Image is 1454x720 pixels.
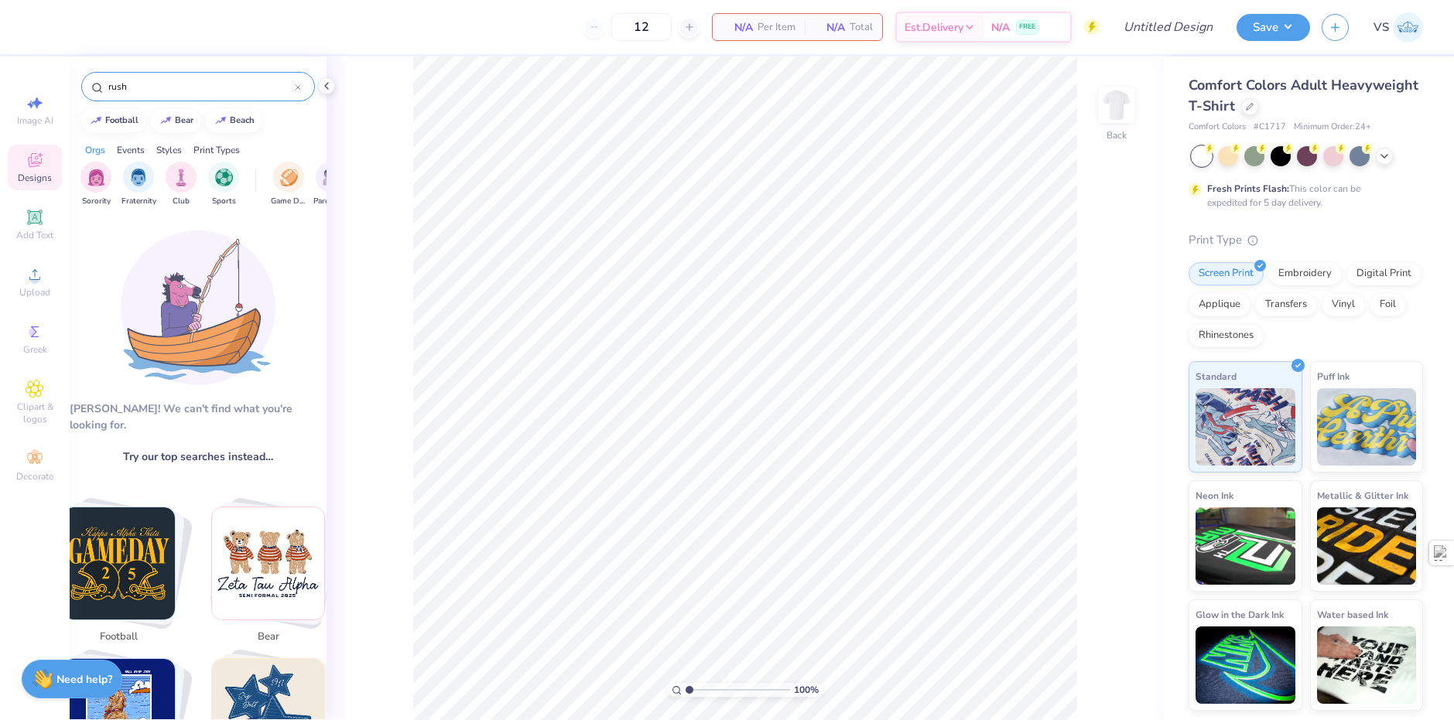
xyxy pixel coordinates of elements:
[123,449,273,465] span: Try our top searches instead…
[53,507,194,650] button: Stack Card Button football
[1111,12,1225,43] input: Untitled Design
[1374,12,1423,43] a: VS
[208,162,239,207] button: filter button
[323,169,340,186] img: Parent's Weekend Image
[70,401,327,433] div: [PERSON_NAME]! We can't find what you're looking for.
[193,143,240,157] div: Print Types
[1107,128,1127,142] div: Back
[1268,262,1342,285] div: Embroidery
[1294,121,1371,134] span: Minimum Order: 24 +
[16,470,53,483] span: Decorate
[280,169,298,186] img: Game Day Image
[1019,22,1035,32] span: FREE
[166,162,197,207] button: filter button
[243,630,293,645] span: bear
[121,196,156,207] span: Fraternity
[1237,14,1310,41] button: Save
[81,109,145,132] button: football
[156,143,182,157] div: Styles
[121,230,275,385] img: Loading...
[80,162,111,207] div: filter for Sorority
[758,19,795,36] span: Per Item
[130,169,147,186] img: Fraternity Image
[1196,626,1295,704] img: Glow in the Dark Ink
[117,143,145,157] div: Events
[202,507,344,650] button: Stack Card Button bear
[208,162,239,207] div: filter for Sports
[1207,182,1398,210] div: This color can be expedited for 5 day delivery.
[215,169,233,186] img: Sports Image
[1374,19,1389,36] span: VS
[271,162,306,207] div: filter for Game Day
[1196,487,1233,503] span: Neon Ink
[82,196,111,207] span: Sorority
[1254,121,1286,134] span: # C1717
[794,683,819,697] span: 100 %
[1317,487,1408,503] span: Metallic & Glitter Ink
[313,162,349,207] div: filter for Parent's Weekend
[17,114,53,127] span: Image AI
[87,169,105,186] img: Sorority Image
[166,162,197,207] div: filter for Club
[1370,293,1406,316] div: Foil
[85,143,105,157] div: Orgs
[1196,368,1237,384] span: Standard
[1189,324,1264,347] div: Rhinestones
[173,169,190,186] img: Club Image
[1207,183,1289,195] strong: Fresh Prints Flash:
[18,172,52,184] span: Designs
[206,109,262,132] button: beach
[1317,388,1417,466] img: Puff Ink
[121,162,156,207] div: filter for Fraternity
[19,286,50,299] span: Upload
[271,162,306,207] button: filter button
[991,19,1010,36] span: N/A
[1317,507,1417,585] img: Metallic & Glitter Ink
[313,162,349,207] button: filter button
[814,19,845,36] span: N/A
[90,116,102,125] img: trend_line.gif
[611,13,672,41] input: – –
[212,196,236,207] span: Sports
[107,79,295,94] input: Try "Alpha"
[271,196,306,207] span: Game Day
[94,630,144,645] span: football
[1393,12,1423,43] img: Volodymyr Sobko
[23,343,47,356] span: Greek
[159,116,172,125] img: trend_line.gif
[850,19,873,36] span: Total
[8,401,62,425] span: Clipart & logos
[175,116,193,125] div: bear
[1101,90,1132,121] img: Back
[16,229,53,241] span: Add Text
[173,196,190,207] span: Club
[1196,507,1295,585] img: Neon Ink
[1196,606,1284,623] span: Glow in the Dark Ink
[722,19,753,36] span: N/A
[1317,368,1350,384] span: Puff Ink
[1189,293,1250,316] div: Applique
[1255,293,1317,316] div: Transfers
[1317,626,1417,704] img: Water based Ink
[905,19,963,36] span: Est. Delivery
[1189,231,1423,249] div: Print Type
[105,116,139,125] div: football
[1322,293,1365,316] div: Vinyl
[230,116,255,125] div: beach
[1189,262,1264,285] div: Screen Print
[313,196,349,207] span: Parent's Weekend
[1346,262,1421,285] div: Digital Print
[1189,76,1418,115] span: Comfort Colors Adult Heavyweight T-Shirt
[214,116,227,125] img: trend_line.gif
[1189,121,1246,134] span: Comfort Colors
[1317,606,1388,623] span: Water based Ink
[56,672,112,687] strong: Need help?
[121,162,156,207] button: filter button
[63,507,175,619] img: football
[80,162,111,207] button: filter button
[212,507,324,619] img: bear
[1196,388,1295,466] img: Standard
[151,109,200,132] button: bear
